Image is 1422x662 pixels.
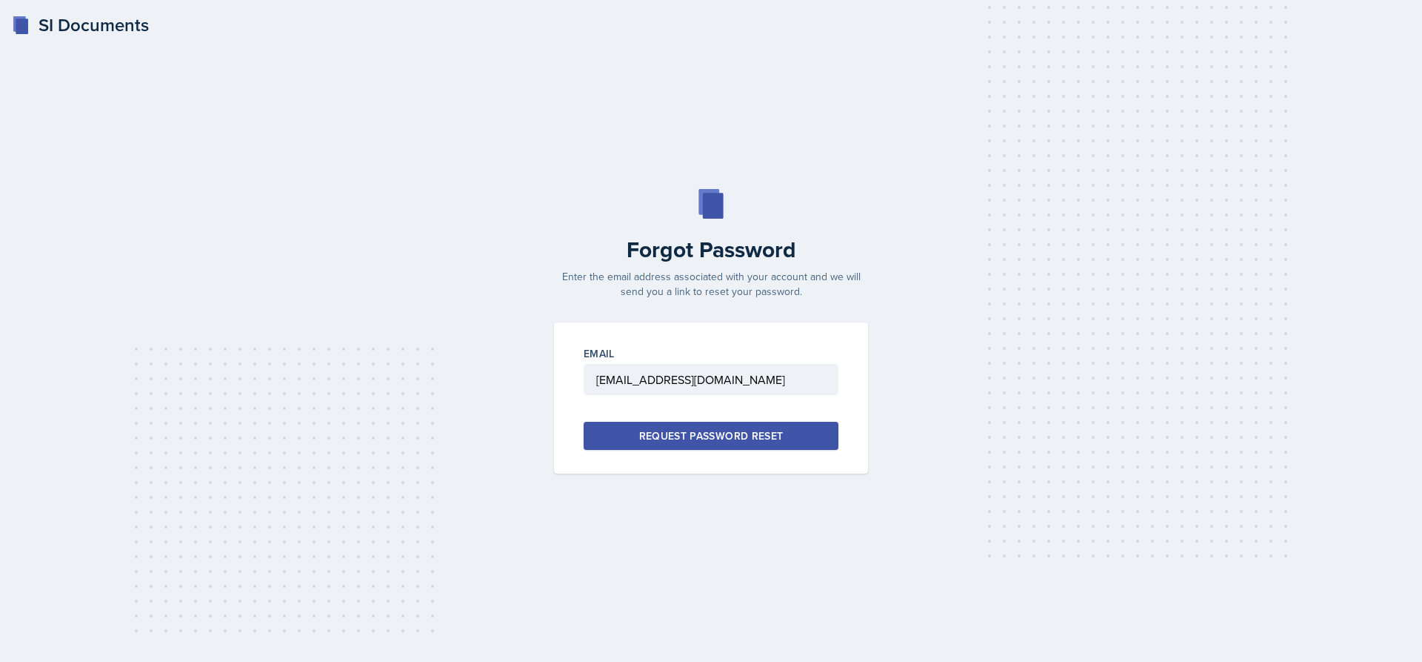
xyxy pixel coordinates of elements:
[12,12,149,39] a: SI Documents
[584,346,615,361] label: Email
[584,364,838,395] input: Email
[545,269,877,299] p: Enter the email address associated with your account and we will send you a link to reset your pa...
[584,422,838,450] button: Request Password Reset
[545,236,877,263] h2: Forgot Password
[639,428,784,443] div: Request Password Reset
